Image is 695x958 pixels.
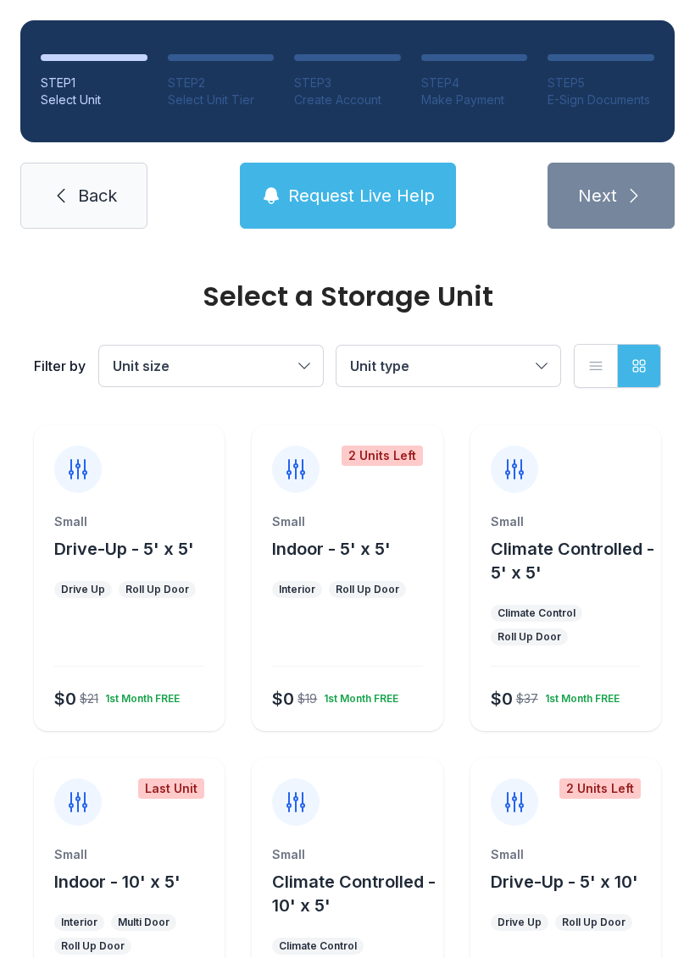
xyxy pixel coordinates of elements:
span: Unit type [350,357,409,374]
span: Indoor - 5' x 5' [272,539,391,559]
div: Small [491,846,641,863]
div: Make Payment [421,91,528,108]
button: Drive-Up - 5' x 5' [54,537,194,561]
div: $21 [80,690,98,707]
div: Select Unit Tier [168,91,275,108]
div: Small [54,846,204,863]
div: Roll Up Door [336,583,399,596]
div: 1st Month FREE [98,685,180,706]
div: Multi Door [118,916,170,929]
div: Filter by [34,356,86,376]
div: $37 [516,690,538,707]
span: Indoor - 10' x 5' [54,872,181,892]
div: Roll Up Door [562,916,625,929]
button: Climate Controlled - 5' x 5' [491,537,654,584]
span: Climate Controlled - 5' x 5' [491,539,654,583]
div: Select Unit [41,91,147,108]
div: STEP 1 [41,75,147,91]
div: E-Sign Documents [548,91,654,108]
div: Roll Up Door [125,583,189,596]
span: Drive-Up - 5' x 10' [491,872,638,892]
div: STEP 5 [548,75,654,91]
div: Small [491,513,641,530]
div: Roll Up Door [498,630,561,644]
div: Drive Up [61,583,105,596]
div: Small [54,513,204,530]
div: STEP 3 [294,75,401,91]
button: Drive-Up - 5' x 10' [491,870,638,894]
div: $0 [272,687,294,711]
div: STEP 2 [168,75,275,91]
div: $0 [54,687,76,711]
div: Small [272,513,422,530]
div: Small [272,846,422,863]
div: Climate Control [498,606,575,620]
div: Interior [61,916,97,929]
div: Drive Up [498,916,542,929]
div: $19 [297,690,317,707]
div: 1st Month FREE [538,685,620,706]
div: STEP 4 [421,75,528,91]
span: Next [578,184,617,208]
div: Create Account [294,91,401,108]
div: Climate Control [279,939,357,953]
div: $0 [491,687,513,711]
span: Request Live Help [288,184,435,208]
div: Last Unit [138,778,204,799]
button: Unit size [99,346,323,386]
button: Climate Controlled - 10' x 5' [272,870,436,917]
button: Unit type [336,346,560,386]
button: Indoor - 5' x 5' [272,537,391,561]
div: Roll Up Door [61,939,125,953]
span: Back [78,184,117,208]
div: Interior [279,583,315,596]
span: Unit size [113,357,170,374]
span: Climate Controlled - 10' x 5' [272,872,436,916]
div: 1st Month FREE [317,685,398,706]
div: Select a Storage Unit [34,283,661,310]
span: Drive-Up - 5' x 5' [54,539,194,559]
div: 2 Units Left [342,446,423,466]
div: 2 Units Left [559,778,641,799]
button: Indoor - 10' x 5' [54,870,181,894]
